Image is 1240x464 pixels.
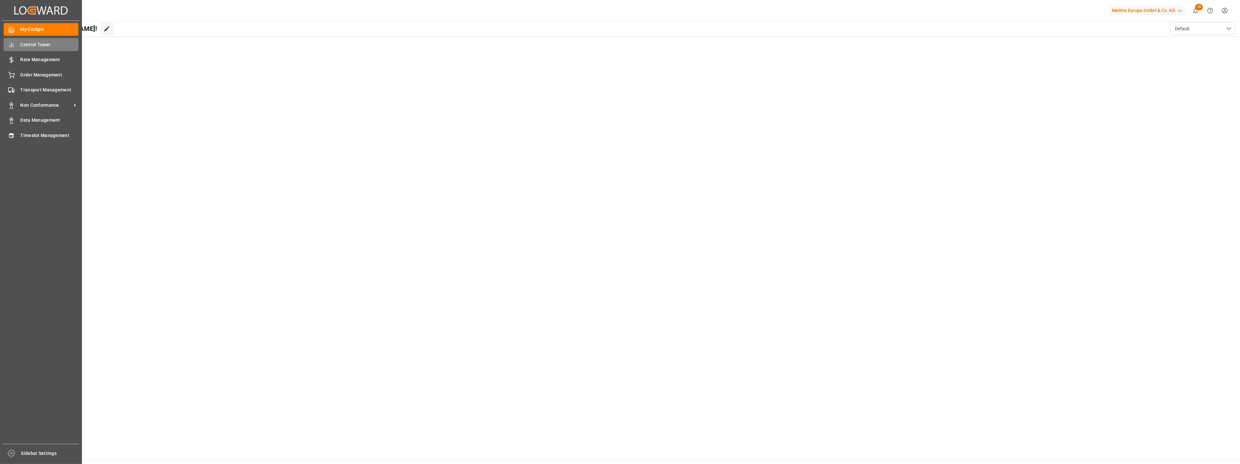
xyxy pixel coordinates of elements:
[4,114,78,127] a: Data Management
[1109,6,1186,15] div: Melitta Europa GmbH & Co. KG
[20,41,79,48] span: Control Tower
[4,53,78,66] a: Rate Management
[1195,4,1203,10] span: 16
[4,84,78,96] a: Transport Management
[21,450,79,457] span: Sidebar Settings
[1203,3,1218,18] button: Help Center
[27,22,97,35] span: Hello [PERSON_NAME]!
[20,87,79,93] span: Transport Management
[1188,3,1203,18] button: show 16 new notifications
[20,132,79,139] span: Timeslot Management
[20,56,79,63] span: Rate Management
[1175,25,1190,32] span: Default
[20,117,79,124] span: Data Management
[1109,4,1188,17] button: Melitta Europa GmbH & Co. KG
[4,129,78,142] a: Timeslot Management
[4,68,78,81] a: Order Management
[4,38,78,51] a: Control Tower
[20,102,72,109] span: Non Conformance
[20,26,79,33] span: My Cockpit
[1170,22,1235,35] button: open menu
[4,23,78,36] a: My Cockpit
[20,72,79,78] span: Order Management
